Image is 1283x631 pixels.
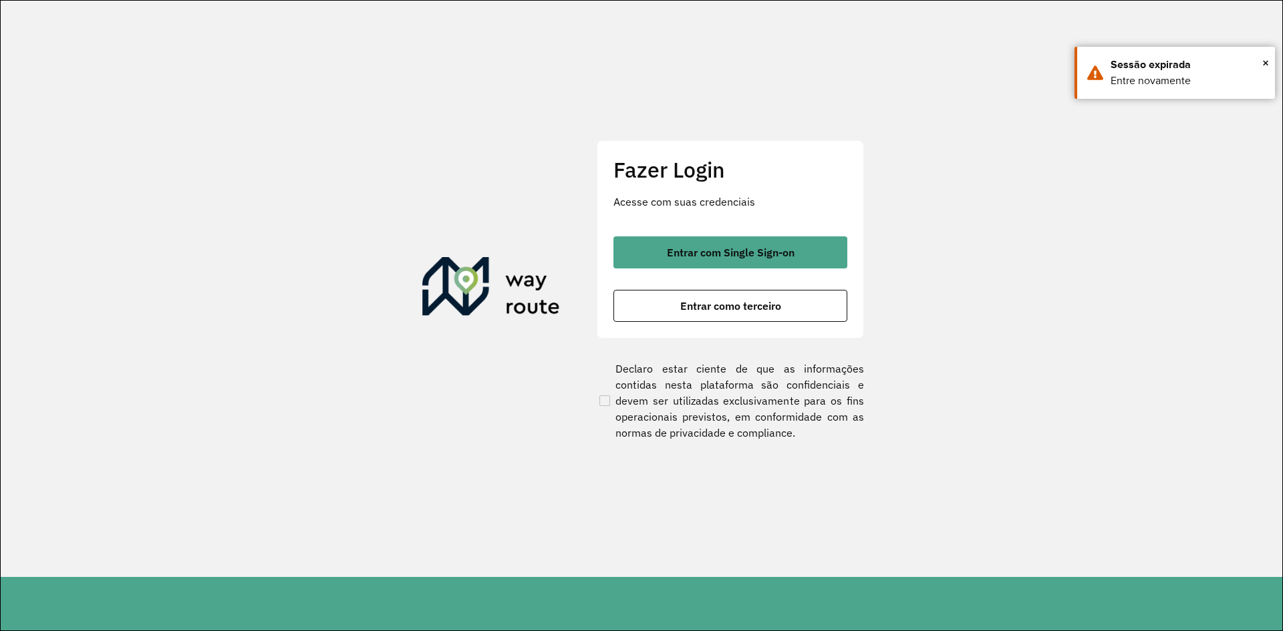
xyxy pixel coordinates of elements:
[613,290,847,322] button: button
[613,194,847,210] p: Acesse com suas credenciais
[680,300,781,311] span: Entrar como terceiro
[422,257,560,321] img: Roteirizador AmbevTech
[1111,73,1265,89] div: Entre novamente
[667,247,795,258] span: Entrar com Single Sign-on
[597,361,864,441] label: Declaro estar ciente de que as informações contidas nesta plataforma são confidenciais e devem se...
[1111,57,1265,73] div: Sessão expirada
[613,157,847,182] h2: Fazer Login
[1262,53,1269,73] button: Close
[1262,53,1269,73] span: ×
[613,236,847,268] button: button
